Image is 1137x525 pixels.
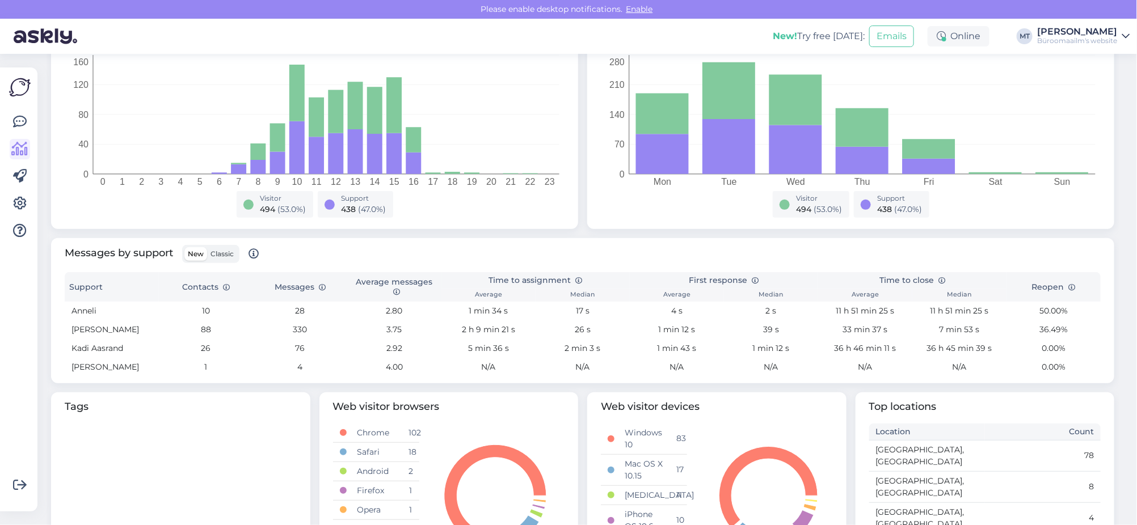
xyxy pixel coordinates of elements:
th: Time to close [818,272,1007,289]
td: 7 min 53 s [912,320,1007,339]
td: 17 s [536,302,630,320]
tspan: 9 [275,177,280,187]
td: 5 min 36 s [441,339,536,358]
tspan: 0 [83,170,89,179]
tspan: 17 [428,177,438,187]
td: 78 [985,440,1101,471]
td: Windows 10 [618,424,669,455]
tspan: 18 [448,177,458,187]
td: 1 [159,358,253,376]
tspan: 16 [409,177,419,187]
td: 3.75 [347,320,441,339]
th: Count [985,424,1101,441]
div: [PERSON_NAME] [1037,27,1118,36]
tspan: 210 [609,80,625,90]
tspan: 40 [78,139,89,149]
td: 1 min 43 s [630,339,724,358]
th: Contacts [159,272,253,302]
tspan: Tue [722,177,737,187]
tspan: 22 [525,177,536,187]
td: 2 s [724,302,818,320]
div: Support [342,193,386,204]
td: 1 [402,500,419,519]
tspan: Sat [989,177,1003,187]
th: Time to assignment [441,272,630,289]
td: 330 [253,320,347,339]
td: 28 [253,302,347,320]
tspan: 80 [78,110,89,120]
th: Average [630,289,724,302]
div: Online [928,26,989,46]
tspan: 21 [506,177,516,187]
tspan: 15 [389,177,399,187]
th: Average messages [347,272,441,302]
td: Firefox [350,481,402,500]
td: 36.49% [1007,320,1101,339]
td: 0.00% [1007,339,1101,358]
td: 2 min 3 s [536,339,630,358]
tspan: Sun [1054,177,1070,187]
td: 18 [402,442,419,462]
tspan: 6 [217,177,222,187]
td: 50.00% [1007,302,1101,320]
div: MT [1017,28,1033,44]
tspan: 10 [292,177,302,187]
td: Android [350,462,402,481]
td: 4 [253,358,347,376]
td: Chrome [350,424,402,443]
td: 76 [253,339,347,358]
td: 17 [670,454,687,485]
button: Emails [869,26,914,47]
th: Messages [253,272,347,302]
th: Location [869,424,985,441]
div: Try free [DATE]: [773,29,865,43]
td: 1 [402,481,419,500]
a: [PERSON_NAME]Büroomaailm's website [1037,27,1130,45]
td: N/A [536,358,630,376]
tspan: Wed [786,177,805,187]
td: [MEDICAL_DATA] [618,485,669,505]
span: 494 [260,204,276,214]
td: 11 h 51 min 25 s [912,302,1007,320]
tspan: 20 [486,177,496,187]
td: [GEOGRAPHIC_DATA], [GEOGRAPHIC_DATA] [869,440,985,471]
span: Messages by support [65,245,259,263]
span: 438 [342,204,356,214]
span: ( 47.0 %) [359,204,386,214]
td: 1 min 12 s [724,339,818,358]
tspan: 0 [100,177,106,187]
th: First response [630,272,818,289]
th: Average [818,289,912,302]
td: N/A [630,358,724,376]
tspan: 14 [370,177,380,187]
tspan: 11 [311,177,322,187]
td: 102 [402,424,419,443]
td: 26 s [536,320,630,339]
b: New! [773,31,797,41]
td: [PERSON_NAME] [65,320,159,339]
td: Kadi Aasrand [65,339,159,358]
span: Enable [623,4,656,14]
div: Support [878,193,923,204]
div: Büroomaailm's website [1037,36,1118,45]
td: 4 s [630,302,724,320]
th: Support [65,272,159,302]
tspan: Fri [924,177,934,187]
td: N/A [441,358,536,376]
tspan: 13 [350,177,360,187]
img: Askly Logo [9,77,31,98]
td: [GEOGRAPHIC_DATA], [GEOGRAPHIC_DATA] [869,471,985,502]
td: 33 min 37 s [818,320,912,339]
th: Reopen [1007,272,1101,302]
td: Mac OS X 10.15 [618,454,669,485]
th: Median [912,289,1007,302]
span: 494 [797,204,812,214]
span: ( 53.0 %) [278,204,306,214]
div: Visitor [797,193,843,204]
tspan: 2 [139,177,144,187]
tspan: 3 [158,177,163,187]
td: Safari [350,442,402,462]
tspan: 23 [545,177,555,187]
tspan: 280 [609,57,625,67]
tspan: 19 [467,177,477,187]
